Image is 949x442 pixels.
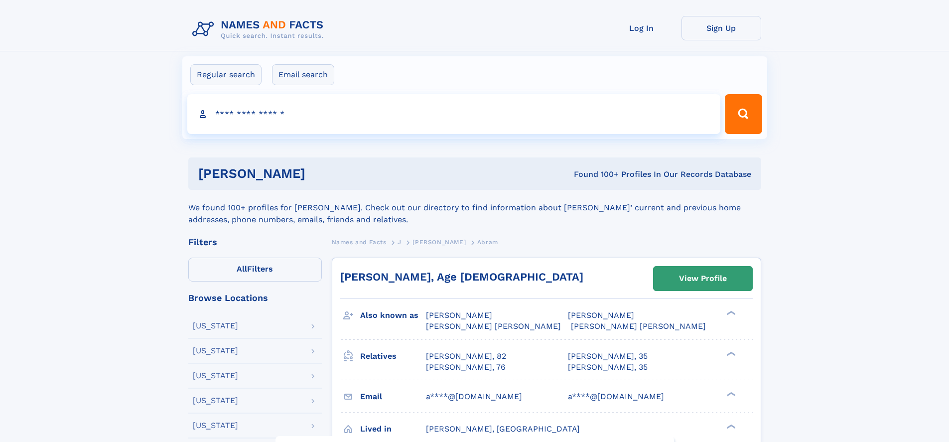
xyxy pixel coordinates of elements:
[724,310,736,316] div: ❯
[724,350,736,357] div: ❯
[568,310,634,320] span: [PERSON_NAME]
[188,16,332,43] img: Logo Names and Facts
[188,190,761,226] div: We found 100+ profiles for [PERSON_NAME]. Check out our directory to find information about [PERS...
[398,239,402,246] span: J
[188,238,322,247] div: Filters
[679,267,727,290] div: View Profile
[398,236,402,248] a: J
[340,271,583,283] a: [PERSON_NAME], Age [DEMOGRAPHIC_DATA]
[571,321,706,331] span: [PERSON_NAME] [PERSON_NAME]
[332,236,387,248] a: Names and Facts
[724,391,736,397] div: ❯
[426,310,492,320] span: [PERSON_NAME]
[188,294,322,302] div: Browse Locations
[426,424,580,434] span: [PERSON_NAME], [GEOGRAPHIC_DATA]
[188,258,322,282] label: Filters
[681,16,761,40] a: Sign Up
[568,351,648,362] a: [PERSON_NAME], 35
[360,348,426,365] h3: Relatives
[193,347,238,355] div: [US_STATE]
[193,322,238,330] div: [US_STATE]
[360,388,426,405] h3: Email
[360,421,426,438] h3: Lived in
[426,362,506,373] a: [PERSON_NAME], 76
[360,307,426,324] h3: Also known as
[198,167,440,180] h1: [PERSON_NAME]
[725,94,762,134] button: Search Button
[193,422,238,430] div: [US_STATE]
[412,236,466,248] a: [PERSON_NAME]
[426,351,506,362] a: [PERSON_NAME], 82
[193,372,238,380] div: [US_STATE]
[439,169,751,180] div: Found 100+ Profiles In Our Records Database
[602,16,681,40] a: Log In
[568,362,648,373] a: [PERSON_NAME], 35
[477,239,498,246] span: Abram
[654,267,752,291] a: View Profile
[187,94,721,134] input: search input
[193,397,238,405] div: [US_STATE]
[426,321,561,331] span: [PERSON_NAME] [PERSON_NAME]
[724,423,736,430] div: ❯
[272,64,334,85] label: Email search
[190,64,262,85] label: Regular search
[412,239,466,246] span: [PERSON_NAME]
[237,264,247,274] span: All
